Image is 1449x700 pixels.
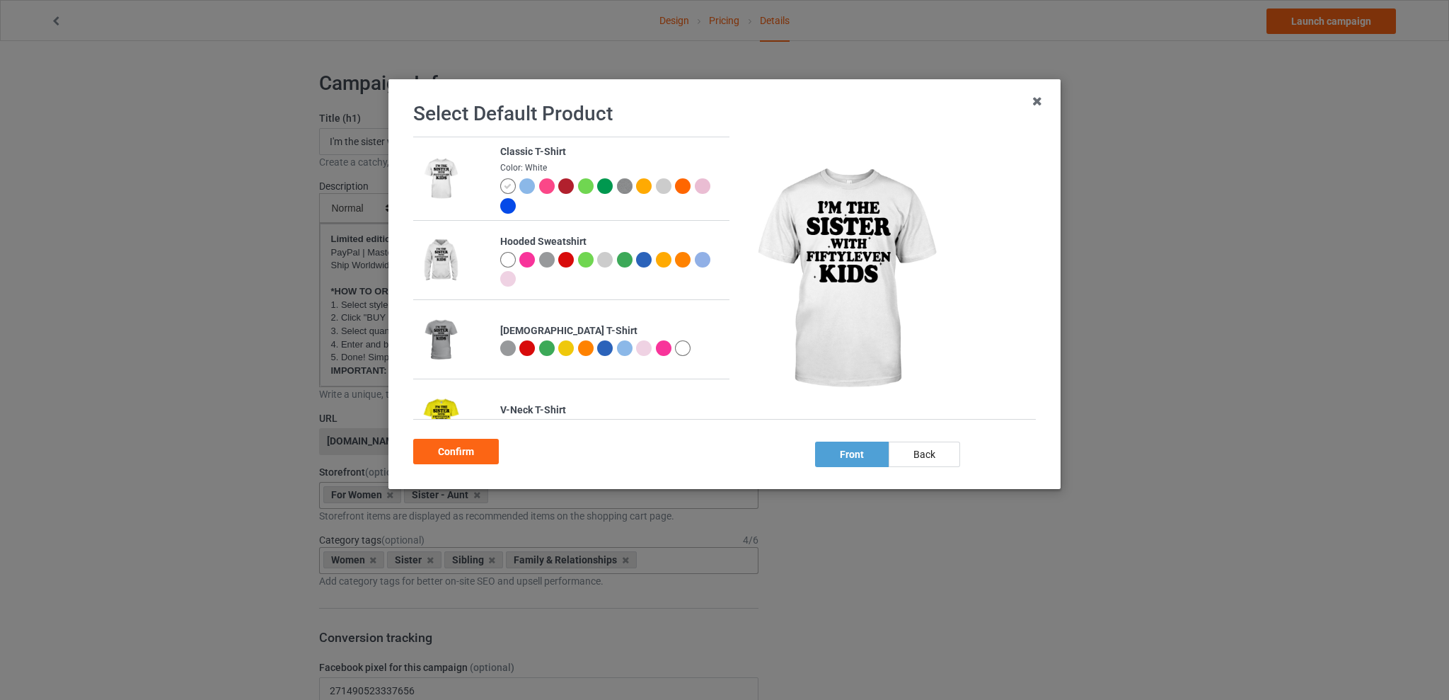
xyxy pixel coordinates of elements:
div: Hooded Sweatshirt [500,235,722,249]
div: back [889,442,960,467]
div: front [815,442,889,467]
img: heather_texture.png [617,178,633,194]
div: Classic T-Shirt [500,145,722,159]
h1: Select Default Product [413,101,1036,127]
div: Confirm [413,439,499,464]
div: [DEMOGRAPHIC_DATA] T-Shirt [500,324,722,338]
div: Color: White [500,162,722,174]
div: V-Neck T-Shirt [500,403,722,418]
